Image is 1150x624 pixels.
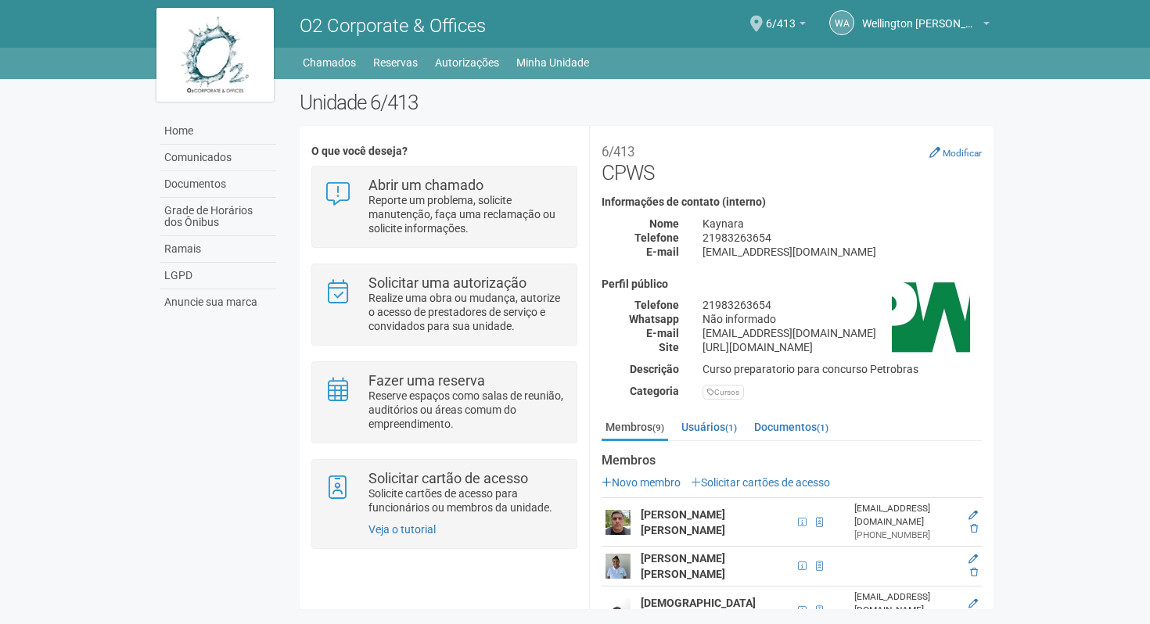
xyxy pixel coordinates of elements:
[160,118,276,145] a: Home
[435,52,499,74] a: Autorizações
[602,476,681,489] a: Novo membro
[303,52,356,74] a: Chamados
[652,422,664,433] small: (9)
[892,278,970,357] img: business.png
[691,245,994,259] div: [EMAIL_ADDRESS][DOMAIN_NAME]
[602,196,982,208] h4: Informações de contato (interno)
[602,454,982,468] strong: Membros
[324,472,564,515] a: Solicitar cartão de acesso Solicite cartões de acesso para funcionários ou membros da unidade.
[641,508,725,536] strong: [PERSON_NAME] [PERSON_NAME]
[160,289,276,315] a: Anuncie sua marca
[969,510,978,521] a: Editar membro
[691,312,994,326] div: Não informado
[691,476,830,489] a: Solicitar cartões de acesso
[929,146,982,159] a: Modificar
[634,299,679,311] strong: Telefone
[691,231,994,245] div: 21983263654
[725,422,737,433] small: (1)
[602,138,982,185] h2: CPWS
[368,193,565,235] p: Reporte um problema, solicite manutenção, faça uma reclamação ou solicite informações.
[766,2,796,30] span: 6/413
[646,246,679,258] strong: E-mail
[602,415,668,441] a: Membros(9)
[602,278,982,290] h4: Perfil público
[368,523,436,536] a: Veja o tutorial
[703,385,744,400] div: Cursos
[368,274,526,291] strong: Solicitar uma autorização
[160,171,276,198] a: Documentos
[970,567,978,578] a: Excluir membro
[160,198,276,236] a: Grade de Horários dos Ônibus
[368,389,565,431] p: Reserve espaços como salas de reunião, auditórios ou áreas comum do empreendimento.
[862,2,979,30] span: Wellington Araujo dos Santos
[630,385,679,397] strong: Categoria
[766,20,806,32] a: 6/413
[324,276,564,333] a: Solicitar uma autorização Realize uma obra ou mudança, autorize o acesso de prestadores de serviç...
[854,590,959,617] div: [EMAIL_ADDRESS][DOMAIN_NAME]
[677,415,741,439] a: Usuários(1)
[969,554,978,565] a: Editar membro
[373,52,418,74] a: Reservas
[516,52,589,74] a: Minha Unidade
[300,15,486,37] span: O2 Corporate & Offices
[602,144,634,160] small: 6/413
[970,523,978,534] a: Excluir membro
[368,291,565,333] p: Realize uma obra ou mudança, autorize o acesso de prestadores de serviço e convidados para sua un...
[691,217,994,231] div: Kaynara
[943,148,982,159] small: Modificar
[829,10,854,35] a: WA
[368,177,483,193] strong: Abrir um chamado
[646,327,679,339] strong: E-mail
[817,422,828,433] small: (1)
[630,363,679,375] strong: Descrição
[629,313,679,325] strong: Whatsapp
[691,326,994,340] div: [EMAIL_ADDRESS][DOMAIN_NAME]
[606,510,631,535] img: user.png
[634,231,679,244] strong: Telefone
[160,236,276,263] a: Ramais
[160,263,276,289] a: LGPD
[160,145,276,171] a: Comunicados
[606,598,631,623] img: user.png
[324,178,564,235] a: Abrir um chamado Reporte um problema, solicite manutenção, faça uma reclamação ou solicite inform...
[862,20,990,32] a: Wellington [PERSON_NAME] dos [PERSON_NAME]
[659,341,679,353] strong: Site
[368,470,528,486] strong: Solicitar cartão de acesso
[649,217,679,230] strong: Nome
[750,415,832,439] a: Documentos(1)
[324,374,564,431] a: Fazer uma reserva Reserve espaços como salas de reunião, auditórios ou áreas comum do empreendime...
[854,502,959,529] div: [EMAIL_ADDRESS][DOMAIN_NAME]
[156,8,274,102] img: logo.jpg
[368,372,485,389] strong: Fazer uma reserva
[691,340,994,354] div: [URL][DOMAIN_NAME]
[641,552,725,580] strong: [PERSON_NAME] [PERSON_NAME]
[368,486,565,515] p: Solicite cartões de acesso para funcionários ou membros da unidade.
[606,554,631,579] img: user.png
[311,145,577,157] h4: O que você deseja?
[691,362,994,376] div: Curso preparatorio para concurso Petrobras
[969,598,978,609] a: Editar membro
[300,91,994,114] h2: Unidade 6/413
[691,298,994,312] div: 21983263654
[854,529,959,542] div: [PHONE_NUMBER]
